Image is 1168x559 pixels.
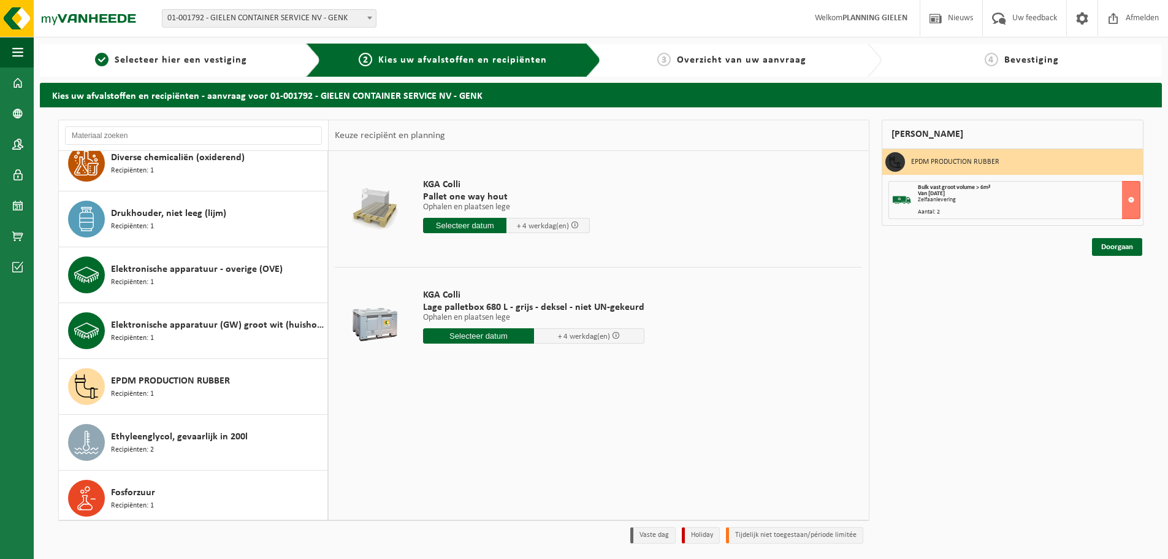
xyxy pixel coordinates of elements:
[40,83,1162,107] h2: Kies uw afvalstoffen en recipiënten - aanvraag voor 01-001792 - GIELEN CONTAINER SERVICE NV - GENK
[111,374,230,388] span: EPDM PRODUCTION RUBBER
[423,218,506,233] input: Selecteer datum
[59,191,328,247] button: Drukhouder, niet leeg (lijm) Recipiënten: 1
[329,120,451,151] div: Keuze recipiënt en planning
[111,262,283,277] span: Elektronische apparatuur - overige (OVE)
[162,10,376,27] span: 01-001792 - GIELEN CONTAINER SERVICE NV - GENK
[162,9,376,28] span: 01-001792 - GIELEN CONTAINER SERVICE NV - GENK
[111,277,154,288] span: Recipiënten: 1
[911,152,999,172] h3: EPDM PRODUCTION RUBBER
[59,471,328,526] button: Fosforzuur Recipiënten: 1
[423,314,644,322] p: Ophalen en plaatsen lege
[111,444,154,456] span: Recipiënten: 2
[59,415,328,471] button: Ethyleenglycol, gevaarlijk in 200l Recipiënten: 2
[115,55,247,65] span: Selecteer hier een vestiging
[423,328,534,344] input: Selecteer datum
[918,190,945,197] strong: Van [DATE]
[423,179,590,191] span: KGA Colli
[111,221,154,233] span: Recipiënten: 1
[423,289,644,301] span: KGA Colli
[111,430,248,444] span: Ethyleenglycol, gevaarlijk in 200l
[1092,238,1142,256] a: Doorgaan
[111,318,324,333] span: Elektronische apparatuur (GW) groot wit (huishoudelijk)
[630,527,676,544] li: Vaste dag
[59,359,328,415] button: EPDM PRODUCTION RUBBER Recipiënten: 1
[59,136,328,191] button: Diverse chemicaliën (oxiderend) Recipiënten: 1
[918,197,1140,203] div: Zelfaanlevering
[111,333,154,344] span: Recipiënten: 1
[111,206,226,221] span: Drukhouder, niet leeg (lijm)
[1004,55,1059,65] span: Bevestiging
[59,303,328,359] button: Elektronische apparatuur (GW) groot wit (huishoudelijk) Recipiënten: 1
[359,53,372,66] span: 2
[111,150,245,165] span: Diverse chemicaliën (oxiderend)
[517,222,569,230] span: + 4 werkdag(en)
[882,120,1144,149] div: [PERSON_NAME]
[59,247,328,303] button: Elektronische apparatuur - overige (OVE) Recipiënten: 1
[111,500,154,512] span: Recipiënten: 1
[65,126,322,145] input: Materiaal zoeken
[378,55,547,65] span: Kies uw afvalstoffen en recipiënten
[111,165,154,177] span: Recipiënten: 1
[111,485,155,500] span: Fosforzuur
[726,527,863,544] li: Tijdelijk niet toegestaan/période limitée
[985,53,998,66] span: 4
[423,191,590,203] span: Pallet one way hout
[918,209,1140,215] div: Aantal: 2
[918,184,990,191] span: Bulk vast groot volume > 6m³
[657,53,671,66] span: 3
[558,333,610,341] span: + 4 werkdag(en)
[111,388,154,400] span: Recipiënten: 1
[95,53,109,66] span: 1
[423,301,644,314] span: Lage palletbox 680 L - grijs - deksel - niet UN-gekeurd
[842,13,907,23] strong: PLANNING GIELEN
[677,55,806,65] span: Overzicht van uw aanvraag
[682,527,720,544] li: Holiday
[46,53,296,67] a: 1Selecteer hier een vestiging
[423,203,590,212] p: Ophalen en plaatsen lege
